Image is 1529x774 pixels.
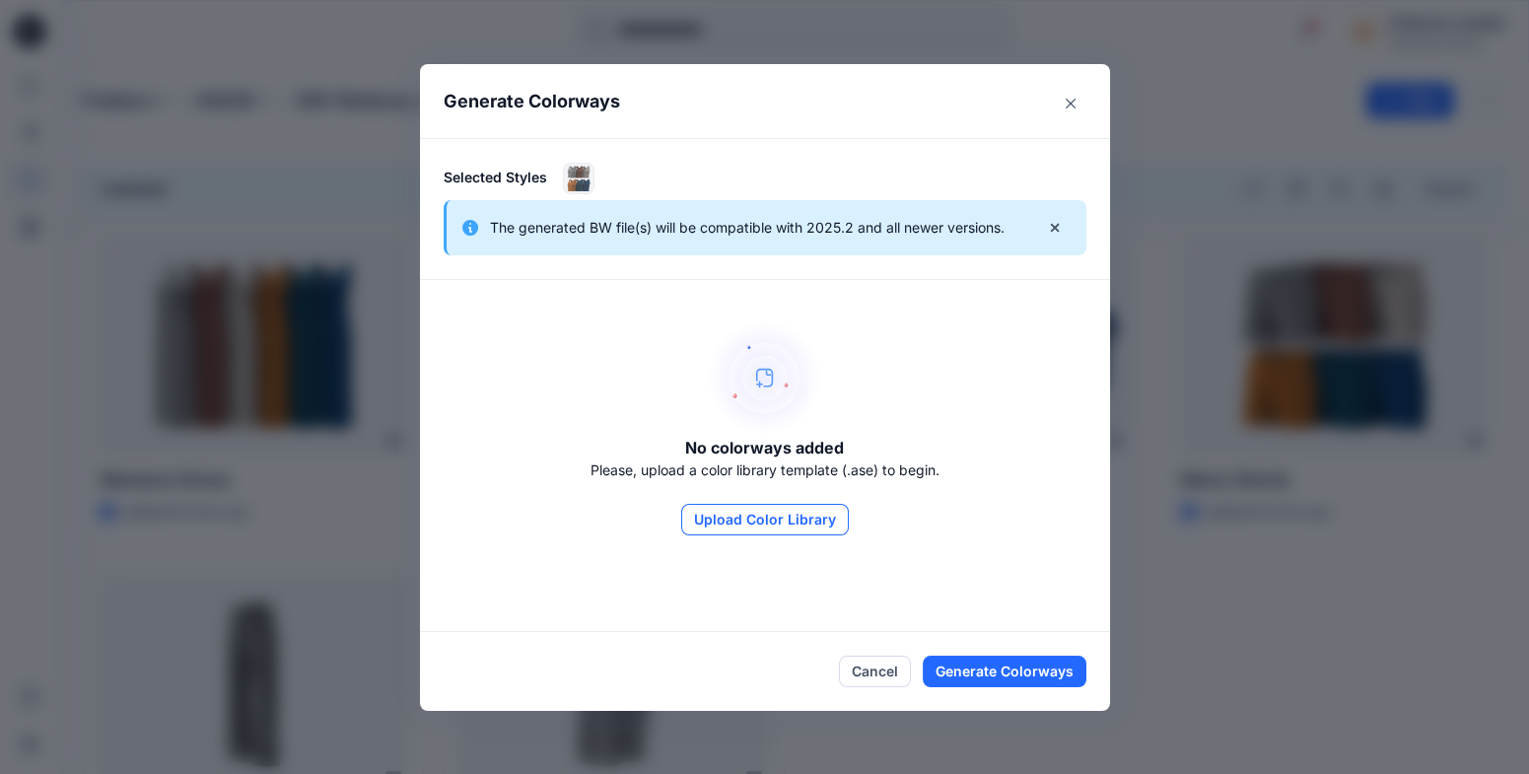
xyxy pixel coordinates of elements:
[591,459,939,480] p: Please, upload a color library template (.ase) to begin.
[923,656,1086,687] button: Generate Colorways
[681,504,849,535] button: Upload Color Library
[839,656,911,687] button: Cancel
[444,167,547,187] p: Selected Styles
[564,164,593,193] img: Womens Top
[420,64,1110,138] header: Generate Colorways
[490,216,1005,240] p: The generated BW file(s) will be compatible with 2025.2 and all newer versions.
[685,436,844,459] h5: No colorways added
[707,319,823,436] img: empty-state-image.svg
[1055,88,1086,119] button: Close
